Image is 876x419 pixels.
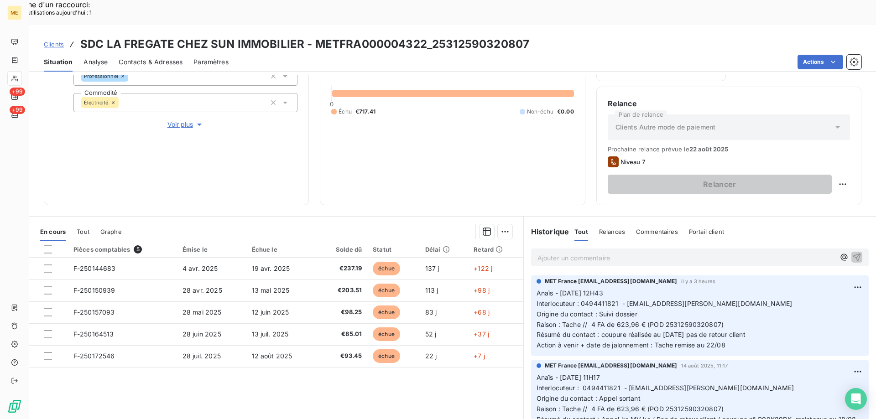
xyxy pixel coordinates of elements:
span: 22 j [425,352,437,360]
span: Graphe [100,228,122,235]
span: +122 j [474,264,492,272]
input: Ajouter une valeur [119,98,126,107]
span: Action à venir + date de jalonnement : Tache remise au 22/08 [537,341,725,349]
span: +68 j [474,308,490,316]
span: 13 juil. 2025 [252,330,289,338]
img: Logo LeanPay [7,399,22,414]
span: échue [373,284,400,297]
span: Raison : Tache // 4 FA de 623,96 € (POD 25312590320807) [537,321,724,328]
span: Analyse [83,57,108,67]
span: 19 avr. 2025 [252,264,290,272]
span: +7 j [474,352,485,360]
span: 12 août 2025 [252,352,292,360]
span: Anaïs - [DATE] 12H43 [537,289,603,297]
span: 83 j [425,308,437,316]
span: +99 [10,106,25,114]
span: Origine du contact : Appel sortant [537,394,641,402]
span: 14 août 2025, 11:17 [681,363,728,368]
span: €93.45 [322,352,362,361]
a: Clients [44,40,64,49]
div: Statut [373,246,414,253]
span: €237.19 [322,264,362,273]
span: +99 [10,88,25,96]
span: Interlocuteur : 0494411821 - [EMAIL_ADDRESS][PERSON_NAME][DOMAIN_NAME] [537,384,794,392]
span: Interlocuteur : 0494411821 - [EMAIL_ADDRESS][PERSON_NAME][DOMAIN_NAME] [537,300,793,307]
input: Ajouter une valeur [128,72,136,80]
span: En cours [40,228,66,235]
span: Origine du contact : Suivi dossier [537,310,637,318]
span: Tout [574,228,588,235]
span: Professionnel [84,73,118,79]
div: Retard [474,246,517,253]
span: €717.41 [355,108,375,116]
span: Non-échu [527,108,553,116]
span: Contacts & Adresses [119,57,182,67]
h6: Historique [524,226,569,237]
span: échue [373,262,400,275]
span: Échu [339,108,352,116]
span: F-250164513 [73,330,114,338]
span: MET France [EMAIL_ADDRESS][DOMAIN_NAME] [545,277,678,285]
span: 13 mai 2025 [252,286,290,294]
button: Voir plus [73,119,297,129]
span: Électricité [84,100,109,105]
span: Raison : Tache // 4 FA de 623,96 € (POD 25312590320807) [537,405,724,413]
span: Résumé du contact : coupure réalisée au [DATE] pas de retour client [537,331,746,338]
span: F-250172546 [73,352,115,360]
span: Prochaine relance prévue le [608,145,850,153]
span: 28 juin 2025 [182,330,221,338]
span: Clients Autre mode de paiement [615,123,716,132]
div: Open Intercom Messenger [845,388,867,410]
span: 113 j [425,286,438,294]
span: Clients [44,41,64,48]
span: F-250157093 [73,308,115,316]
button: Relancer [608,175,832,194]
span: MET France [EMAIL_ADDRESS][DOMAIN_NAME] [545,362,678,370]
span: Voir plus [167,120,204,129]
span: 12 juin 2025 [252,308,289,316]
span: échue [373,327,400,341]
span: échue [373,349,400,363]
span: Paramètres [193,57,229,67]
span: +37 j [474,330,489,338]
span: 5 [134,245,142,253]
span: 52 j [425,330,437,338]
span: €85.01 [322,330,362,339]
span: il y a 3 heures [681,279,715,284]
button: Actions [798,55,843,69]
span: €203.51 [322,286,362,295]
span: 28 juil. 2025 [182,352,221,360]
div: Solde dû [322,246,362,253]
span: 0 [330,100,334,108]
span: Portail client [689,228,724,235]
span: échue [373,305,400,319]
div: Délai [425,246,463,253]
span: Anaïs - [DATE] 11H17 [537,373,600,381]
div: Émise le [182,246,241,253]
span: Niveau 7 [620,158,645,166]
div: Pièces comptables [73,245,172,253]
span: F-250150939 [73,286,115,294]
span: €98.25 [322,308,362,317]
span: Relances [599,228,625,235]
a: +99 [7,89,21,104]
h3: SDC LA FREGATE CHEZ SUN IMMOBILIER - METFRA000004322_25312590320807 [80,36,529,52]
span: Situation [44,57,73,67]
span: 28 mai 2025 [182,308,222,316]
span: 137 j [425,264,439,272]
a: +99 [7,108,21,122]
span: Tout [77,228,89,235]
h6: Relance [608,98,850,109]
div: Échue le [252,246,311,253]
span: +98 j [474,286,490,294]
span: €0.00 [557,108,574,116]
span: 4 avr. 2025 [182,264,218,272]
span: Commentaires [636,228,678,235]
span: 28 avr. 2025 [182,286,222,294]
span: 22 août 2025 [689,145,729,153]
span: F-250144683 [73,264,116,272]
